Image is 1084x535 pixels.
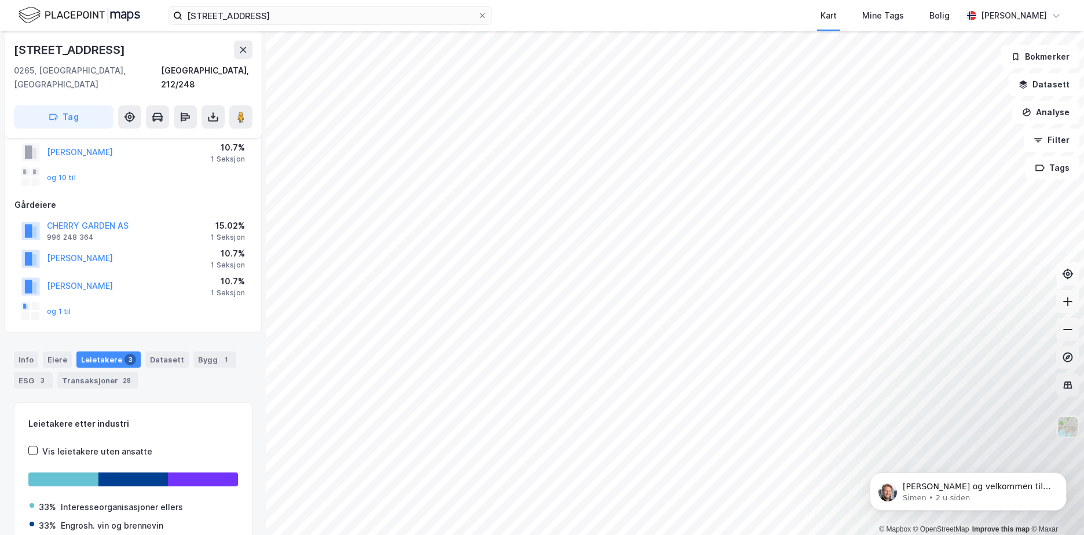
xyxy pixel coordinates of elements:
div: 33% [39,519,56,533]
div: 1 Seksjon [211,288,245,298]
div: 10.7% [211,274,245,288]
div: Kart [821,9,837,23]
div: 0265, [GEOGRAPHIC_DATA], [GEOGRAPHIC_DATA] [14,64,161,91]
a: OpenStreetMap [913,525,969,533]
div: ESG [14,372,53,389]
input: Søk på adresse, matrikkel, gårdeiere, leietakere eller personer [182,7,478,24]
div: 996 248 364 [47,233,94,242]
button: Tag [14,105,113,129]
div: Eiere [43,351,72,368]
div: 1 [220,354,232,365]
div: Vis leietakere uten ansatte [42,445,152,459]
button: Bokmerker [1001,45,1079,68]
button: Analyse [1012,101,1079,124]
div: 1 Seksjon [211,155,245,164]
div: 33% [39,500,56,514]
div: 1 Seksjon [211,233,245,242]
a: Mapbox [879,525,911,533]
div: 1 Seksjon [211,261,245,270]
div: [STREET_ADDRESS] [14,41,127,59]
iframe: Intercom notifications melding [852,448,1084,529]
button: Filter [1024,129,1079,152]
div: Engrosh. vin og brennevin [61,519,163,533]
div: Mine Tags [862,9,904,23]
div: [GEOGRAPHIC_DATA], 212/248 [161,64,252,91]
div: Info [14,351,38,368]
button: Datasett [1009,73,1079,96]
div: Transaksjoner [57,372,138,389]
div: Datasett [145,351,189,368]
button: Tags [1026,156,1079,179]
div: 3 [36,375,48,386]
div: 10.7% [211,247,245,261]
div: Interesseorganisasjoner ellers [61,500,183,514]
div: 3 [124,354,136,365]
div: Bolig [929,9,950,23]
div: 10.7% [211,141,245,155]
div: Leietakere [76,351,141,368]
div: [PERSON_NAME] [981,9,1047,23]
div: 15.02% [211,219,245,233]
div: 28 [120,375,133,386]
div: Gårdeiere [14,198,252,212]
img: Z [1057,416,1079,438]
img: logo.f888ab2527a4732fd821a326f86c7f29.svg [19,5,140,25]
div: Bygg [193,351,236,368]
a: Improve this map [972,525,1030,533]
div: Leietakere etter industri [28,417,238,431]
